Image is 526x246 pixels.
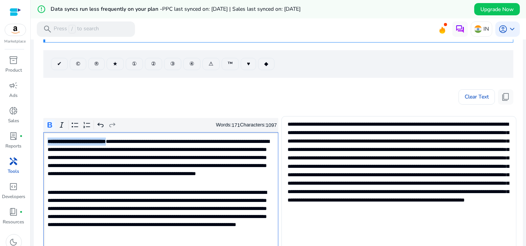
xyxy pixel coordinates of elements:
button: ★ [107,58,124,70]
p: Tools [8,168,20,175]
span: fiber_manual_record [20,210,23,213]
button: content_copy [498,89,513,105]
span: inventory_2 [9,56,18,65]
span: campaign [9,81,18,90]
button: © [70,58,86,70]
span: ④ [189,60,194,68]
span: keyboard_arrow_down [508,25,517,34]
span: ® [94,60,99,68]
p: Reports [6,143,22,149]
p: IN [483,22,489,36]
span: handyman [9,157,18,166]
span: fiber_manual_record [20,134,23,138]
span: account_circle [498,25,508,34]
button: Clear Text [459,89,495,105]
span: ◆ [264,60,268,68]
p: Product [5,67,22,74]
label: 171 [232,122,240,128]
span: search [43,25,52,34]
span: ♥ [247,60,250,68]
span: ③ [170,60,175,68]
button: ♥ [241,58,256,70]
button: ◆ [258,58,275,70]
span: lab_profile [9,131,18,141]
span: ✔ [57,60,62,68]
span: content_copy [501,92,510,102]
button: ② [145,58,162,70]
span: ⚠ [209,60,214,68]
mat-icon: error_outline [37,5,46,14]
span: code_blocks [9,182,18,191]
button: ① [126,58,143,70]
p: Press to search [54,25,99,33]
span: donut_small [9,106,18,115]
div: Editor toolbar [43,118,278,133]
span: ① [132,60,137,68]
span: book_4 [9,207,18,216]
button: ④ [183,58,201,70]
button: ⚠ [202,58,220,70]
span: Clear Text [465,89,489,105]
button: ✔ [51,58,68,70]
span: ★ [113,60,118,68]
span: © [76,60,80,68]
span: PPC last synced on: [DATE] | Sales last synced on: [DATE] [162,5,301,13]
button: ® [88,58,105,70]
p: Marketplace [5,39,26,44]
p: Developers [2,193,25,200]
button: Upgrade Now [474,3,520,15]
label: 1097 [266,122,277,128]
img: in.svg [474,25,482,33]
button: ③ [164,58,181,70]
p: Ads [10,92,18,99]
span: ② [151,60,156,68]
span: Upgrade Now [480,5,514,13]
p: Resources [3,218,25,225]
h5: Data syncs run less frequently on your plan - [51,6,301,13]
button: ™ [222,58,239,70]
img: amazon.svg [5,24,26,36]
span: / [69,25,76,33]
span: ™ [228,60,233,68]
p: Sales [8,117,19,124]
div: Words: Characters: [216,120,277,130]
